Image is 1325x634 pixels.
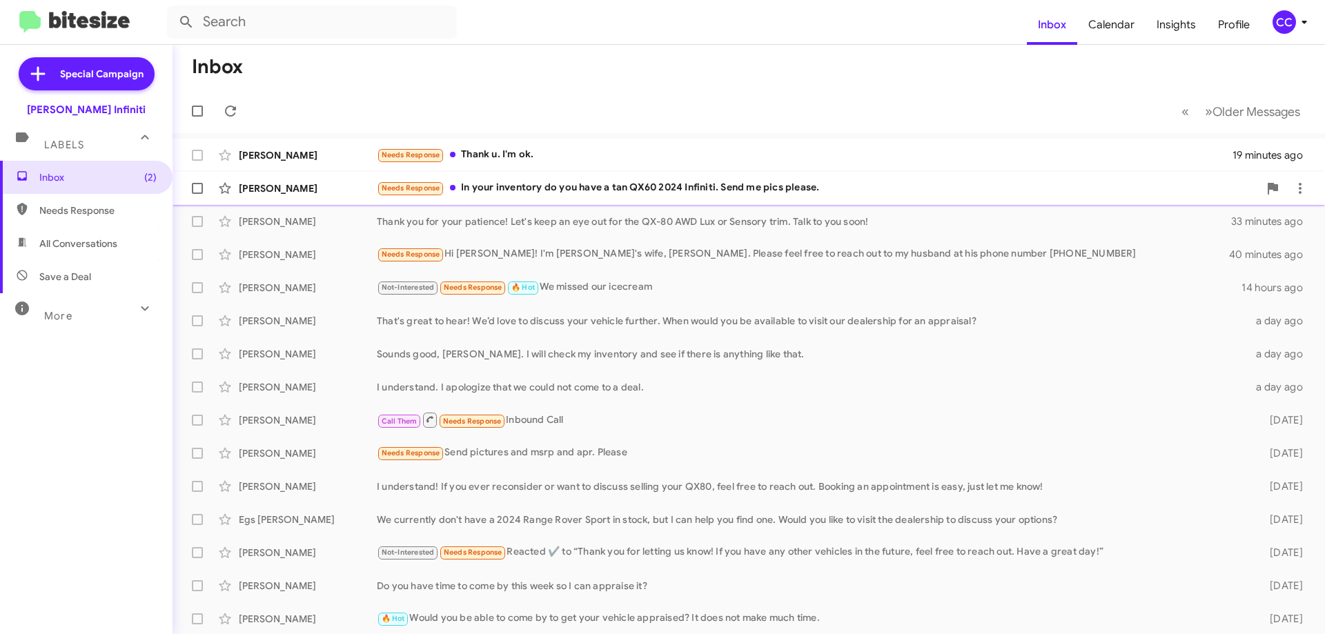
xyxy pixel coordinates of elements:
input: Search [167,6,457,39]
div: a day ago [1248,347,1314,361]
button: CC [1261,10,1310,34]
span: Needs Response [39,204,157,217]
span: Needs Response [382,150,440,159]
span: Needs Response [444,548,502,557]
div: We missed our icecream [377,279,1241,295]
span: Special Campaign [60,67,144,81]
div: 33 minutes ago [1231,215,1314,228]
div: Send pictures and msrp and apr. Please [377,445,1248,461]
div: Do you have time to come by this week so I can appraise it? [377,579,1248,593]
span: Needs Response [443,417,502,426]
div: [PERSON_NAME] [239,413,377,427]
div: [DATE] [1248,612,1314,626]
div: [PERSON_NAME] [239,612,377,626]
div: 40 minutes ago [1231,248,1314,261]
div: [PERSON_NAME] [239,148,377,162]
div: Egs [PERSON_NAME] [239,513,377,526]
span: All Conversations [39,237,117,250]
div: Would you be able to come by to get your vehicle appraised? It does not make much time. [377,611,1248,626]
span: Labels [44,139,84,151]
button: Next [1197,97,1308,126]
div: [PERSON_NAME] [239,546,377,559]
div: [DATE] [1248,446,1314,460]
div: [DATE] [1248,513,1314,526]
div: In your inventory do you have a tan QX60 2024 Infiniti. Send me pics please. [377,180,1259,196]
div: 19 minutes ago [1233,148,1314,162]
span: Save a Deal [39,270,91,284]
div: That's great to hear! We’d love to discuss your vehicle further. When would you be available to v... [377,314,1248,328]
div: 14 hours ago [1241,281,1314,295]
span: Not-Interested [382,548,435,557]
span: Needs Response [382,184,440,192]
div: I understand! If you ever reconsider or want to discuss selling your QX80, feel free to reach out... [377,479,1248,493]
div: [PERSON_NAME] [239,479,377,493]
span: 🔥 Hot [382,614,405,623]
div: a day ago [1248,380,1314,394]
button: Previous [1173,97,1197,126]
a: Special Campaign [19,57,155,90]
span: « [1181,103,1189,120]
nav: Page navigation example [1174,97,1308,126]
div: a day ago [1248,314,1314,328]
div: [PERSON_NAME] [239,215,377,228]
span: » [1205,103,1213,120]
a: Inbox [1027,5,1077,45]
span: Older Messages [1213,104,1300,119]
div: Reacted ✔️ to “Thank you for letting us know! If you have any other vehicles in the future, feel ... [377,544,1248,560]
span: Needs Response [444,283,502,292]
div: [PERSON_NAME] [239,248,377,261]
span: (2) [144,170,157,184]
div: [PERSON_NAME] [239,281,377,295]
div: I understand. I apologize that we could not come to a deal. [377,380,1248,394]
span: Call Them [382,417,418,426]
a: Insights [1146,5,1207,45]
span: Inbox [39,170,157,184]
a: Calendar [1077,5,1146,45]
h1: Inbox [192,56,243,78]
div: [PERSON_NAME] [239,446,377,460]
div: We currently don't have a 2024 Range Rover Sport in stock, but I can help you find one. Would you... [377,513,1248,526]
div: Inbound Call [377,411,1248,428]
div: [DATE] [1248,413,1314,427]
span: 🔥 Hot [511,283,535,292]
div: [PERSON_NAME] [239,579,377,593]
div: [PERSON_NAME] [239,380,377,394]
span: Needs Response [382,448,440,457]
div: [DATE] [1248,479,1314,493]
span: Not-Interested [382,283,435,292]
div: Thank you for your patience! Let's keep an eye out for the QX-80 AWD Lux or Sensory trim. Talk to... [377,215,1231,228]
div: [PERSON_NAME] Infiniti [27,103,146,117]
a: Profile [1207,5,1261,45]
span: Needs Response [382,250,440,259]
div: Hi [PERSON_NAME]! I'm [PERSON_NAME]'s wife, [PERSON_NAME]. Please feel free to reach out to my hu... [377,246,1231,262]
div: Thank u. I'm ok. [377,147,1233,163]
div: [PERSON_NAME] [239,347,377,361]
div: [PERSON_NAME] [239,314,377,328]
div: [PERSON_NAME] [239,181,377,195]
div: Sounds good, [PERSON_NAME]. I will check my inventory and see if there is anything like that. [377,347,1248,361]
div: CC [1273,10,1296,34]
div: [DATE] [1248,546,1314,559]
span: More [44,310,72,322]
div: [DATE] [1248,579,1314,593]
